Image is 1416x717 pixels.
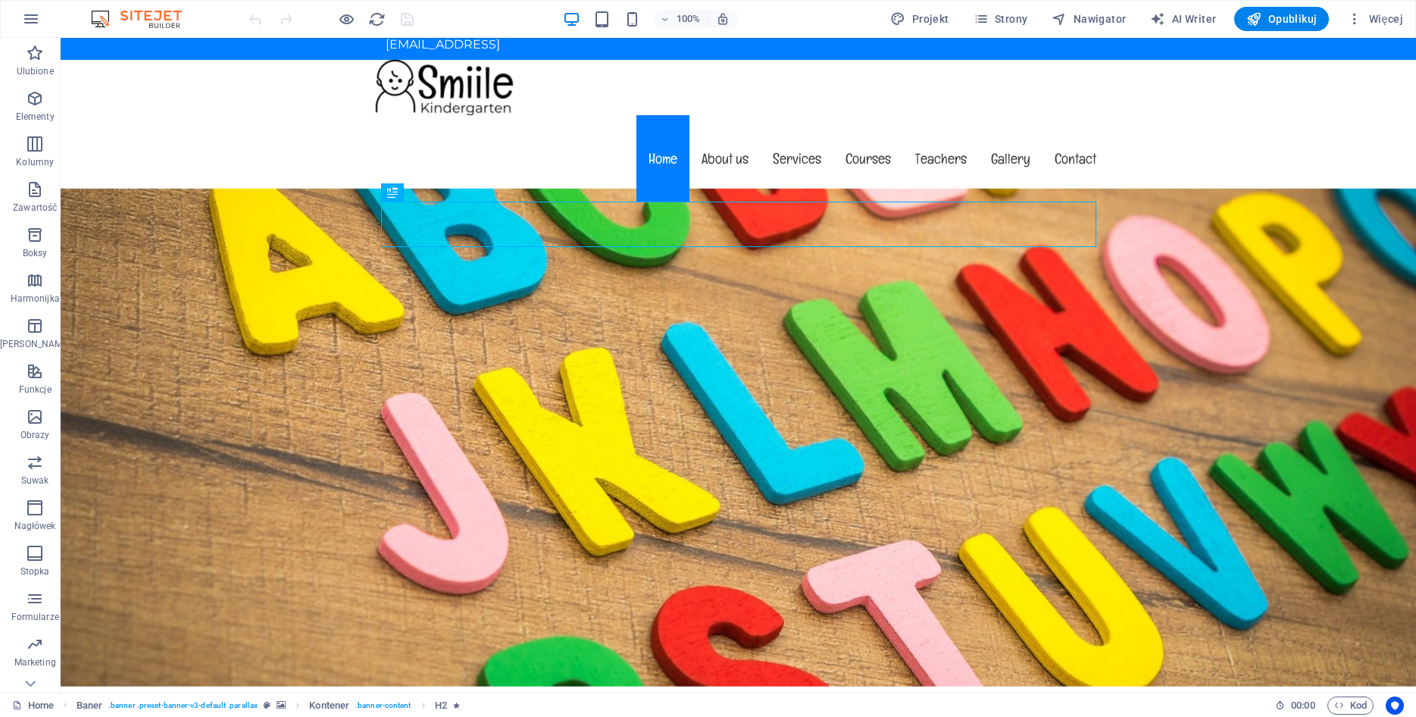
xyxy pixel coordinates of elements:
[355,697,411,715] span: . banner-content
[368,11,386,28] i: Przeładuj stronę
[1052,11,1126,27] span: Nawigator
[1234,7,1329,31] button: Opublikuj
[277,701,286,709] i: Ten element zawiera tło
[309,697,349,715] span: Kliknij, aby zaznaczyć. Kliknij dwukrotnie, aby edytować
[654,10,708,28] button: 100%
[677,10,701,28] h6: 100%
[1150,11,1216,27] span: AI Writer
[23,247,48,259] p: Boksy
[19,384,52,396] p: Funkcje
[1046,7,1132,31] button: Nawigator
[367,10,386,28] button: reload
[1144,7,1222,31] button: AI Writer
[337,10,355,28] button: Kliknij tutaj, aby wyjść z trybu podglądu i kontynuować edycję
[16,156,54,168] p: Kolumny
[21,474,49,487] p: Suwak
[20,429,50,441] p: Obrazy
[77,697,102,715] span: Kliknij, aby zaznaczyć. Kliknij dwukrotnie, aby edytować
[14,520,56,532] p: Nagłówek
[1327,697,1374,715] button: Kod
[1386,697,1404,715] button: Usercentrics
[87,10,201,28] img: Editor Logo
[1347,11,1403,27] span: Więcej
[16,111,55,123] p: Elementy
[17,65,54,77] p: Ulubione
[967,7,1034,31] button: Strony
[77,697,460,715] nav: breadcrumb
[108,697,258,715] span: . banner .preset-banner-v3-default .parallax
[1341,7,1409,31] button: Więcej
[12,697,54,715] a: Kliknij, aby anulować zaznaczenie. Kliknij dwukrotnie, aby otworzyć Strony
[1246,11,1317,27] span: Opublikuj
[20,565,50,578] p: Stopka
[14,656,56,668] p: Marketing
[435,697,447,715] span: Kliknij, aby zaznaczyć. Kliknij dwukrotnie, aby edytować
[890,11,949,27] span: Projekt
[1291,697,1314,715] span: 00 00
[13,202,57,214] p: Zawartość
[11,611,59,623] p: Formularze
[884,7,955,31] button: Projekt
[1334,697,1367,715] span: Kod
[453,701,460,709] i: Element zawiera animację
[1302,700,1304,711] span: :
[974,11,1028,27] span: Strony
[1275,697,1315,715] h6: Czas sesji
[11,293,60,305] p: Harmonijka
[884,7,955,31] div: Projekt (Ctrl+Alt+Y)
[264,701,270,709] i: Ten element jest konfigurowalnym ustawieniem wstępnym
[716,12,730,26] i: Po zmianie rozmiaru automatycznie dostosowuje poziom powiększenia do wybranego urządzenia.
